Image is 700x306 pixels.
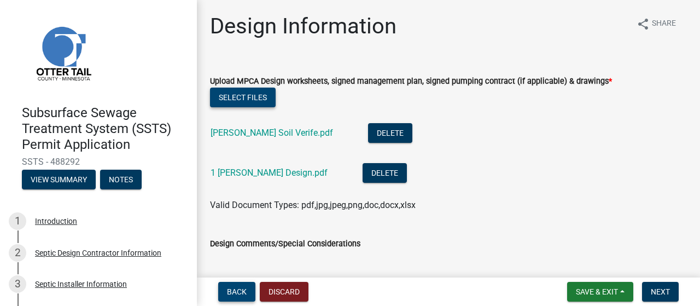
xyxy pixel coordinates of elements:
h4: Subsurface Sewage Treatment System (SSTS) Permit Application [22,105,188,152]
button: Select files [210,88,276,107]
div: 2 [9,244,26,262]
button: Delete [368,123,412,143]
wm-modal-confirm: Delete Document [363,169,407,179]
button: shareShare [628,13,685,34]
button: Delete [363,163,407,183]
i: share [637,18,650,31]
button: View Summary [22,170,96,189]
button: Notes [100,170,142,189]
div: Septic Design Contractor Information [35,249,161,257]
h1: Design Information [210,13,396,39]
span: Save & Exit [576,287,618,296]
wm-modal-confirm: Notes [100,176,142,185]
wm-modal-confirm: Summary [22,176,96,185]
wm-modal-confirm: Delete Document [368,129,412,139]
a: [PERSON_NAME] Soil Verife.pdf [211,128,333,138]
div: Introduction [35,217,77,225]
label: Design Comments/Special Considerations [210,240,360,248]
button: Discard [260,282,308,302]
span: Back [227,287,247,296]
label: Upload MPCA Design worksheets, signed management plan, signed pumping contract (if applicable) & ... [210,78,612,85]
button: Save & Exit [567,282,633,302]
span: SSTS - 488292 [22,157,175,167]
a: 1 [PERSON_NAME] Design.pdf [211,168,328,178]
button: Next [642,282,679,302]
div: Septic Installer Information [35,280,127,288]
div: 1 [9,212,26,230]
span: Next [651,287,670,296]
button: Back [218,282,255,302]
span: Share [652,18,676,31]
span: Valid Document Types: pdf,jpg,jpeg,png,doc,docx,xlsx [210,200,416,210]
div: 3 [9,275,26,293]
img: Otter Tail County, Minnesota [22,11,104,94]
